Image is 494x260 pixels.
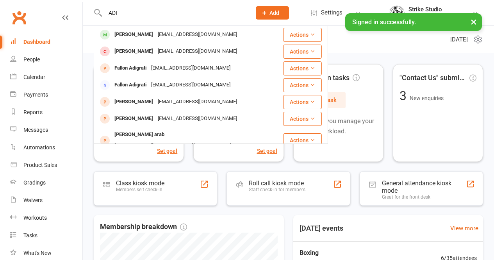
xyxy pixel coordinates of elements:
[408,6,442,13] div: Strike Studio
[103,7,246,18] input: Search...
[149,63,233,74] div: [EMAIL_ADDRESS][DOMAIN_NAME]
[149,79,233,91] div: [EMAIL_ADDRESS][DOMAIN_NAME]
[112,63,149,74] div: Fallon Adigrati
[283,78,322,92] button: Actions
[450,224,478,233] a: View more
[10,227,82,244] a: Tasks
[23,215,47,221] div: Workouts
[283,95,322,109] button: Actions
[352,18,416,26] span: Signed in successfully.
[256,6,289,20] button: Add
[112,140,234,152] div: [PERSON_NAME][EMAIL_ADDRESS][DOMAIN_NAME]
[300,72,360,84] span: Your open tasks
[399,88,410,103] span: 3
[112,79,149,91] div: Fallon Adigrati
[10,174,82,192] a: Gradings
[112,113,155,124] div: [PERSON_NAME]
[23,232,37,238] div: Tasks
[10,209,82,227] a: Workouts
[382,194,466,200] div: Great for the front desk
[23,197,43,203] div: Waivers
[283,45,322,59] button: Actions
[155,46,239,57] div: [EMAIL_ADDRESS][DOMAIN_NAME]
[23,144,55,151] div: Automations
[467,13,481,30] button: ×
[23,127,48,133] div: Messages
[10,192,82,209] a: Waivers
[23,39,50,45] div: Dashboard
[116,187,164,192] div: Members self check-in
[10,51,82,68] a: People
[112,46,155,57] div: [PERSON_NAME]
[23,179,46,186] div: Gradings
[450,35,468,44] span: [DATE]
[293,221,350,235] h3: [DATE] events
[249,179,305,187] div: Roll call kiosk mode
[155,29,239,40] div: [EMAIL_ADDRESS][DOMAIN_NAME]
[283,112,322,126] button: Actions
[249,187,305,192] div: Staff check-in for members
[399,72,468,84] span: "Contact Us" submissions
[9,8,29,27] a: Clubworx
[10,86,82,104] a: Payments
[389,5,405,21] img: thumb_image1723780799.png
[112,96,155,108] div: [PERSON_NAME]
[23,109,43,115] div: Reports
[321,4,342,22] span: Settings
[23,56,40,63] div: People
[10,33,82,51] a: Dashboard
[283,28,322,42] button: Actions
[10,139,82,156] a: Automations
[283,133,322,147] button: Actions
[10,156,82,174] a: Product Sales
[23,91,48,98] div: Payments
[116,179,164,187] div: Class kiosk mode
[10,68,82,86] a: Calendar
[112,29,155,40] div: [PERSON_NAME]
[112,129,167,140] div: [PERSON_NAME] arab
[269,10,279,16] span: Add
[382,179,466,194] div: General attendance kiosk mode
[300,116,377,136] p: Tasks let you manage your team's workload.
[408,13,442,20] div: Strike Studio
[10,104,82,121] a: Reports
[410,95,444,101] span: New enquiries
[100,221,187,233] span: Membership breakdown
[23,74,45,80] div: Calendar
[257,147,277,155] button: Set goal
[23,162,57,168] div: Product Sales
[155,96,239,108] div: [EMAIL_ADDRESS][DOMAIN_NAME]
[23,250,52,256] div: What's New
[283,61,322,75] button: Actions
[157,147,177,155] button: Set goal
[300,248,435,258] span: Boxing
[10,121,82,139] a: Messages
[155,113,239,124] div: [EMAIL_ADDRESS][DOMAIN_NAME]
